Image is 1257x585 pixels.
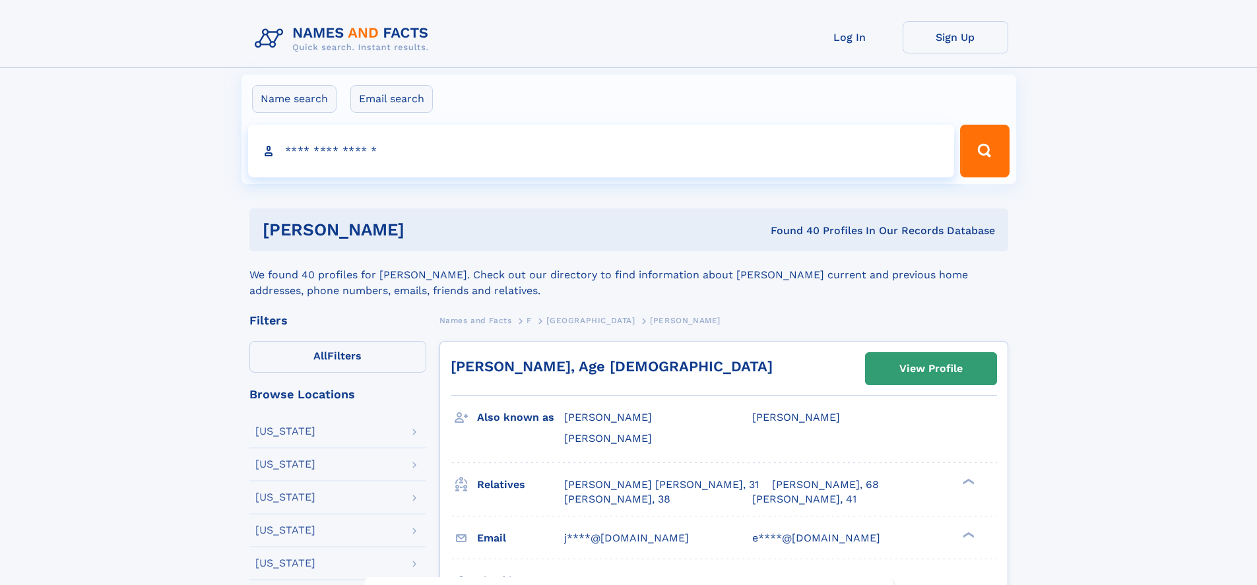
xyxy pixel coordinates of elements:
span: F [527,316,532,325]
span: [PERSON_NAME] [564,432,652,445]
a: [PERSON_NAME], 38 [564,492,670,507]
label: Name search [252,85,337,113]
div: [US_STATE] [255,558,315,569]
span: [GEOGRAPHIC_DATA] [546,316,635,325]
div: [US_STATE] [255,459,315,470]
a: Sign Up [903,21,1008,53]
a: [PERSON_NAME], Age [DEMOGRAPHIC_DATA] [451,358,773,375]
span: [PERSON_NAME] [564,411,652,423]
div: View Profile [899,354,963,384]
a: View Profile [866,353,996,385]
h1: [PERSON_NAME] [263,222,588,238]
div: Found 40 Profiles In Our Records Database [587,224,995,238]
a: Log In [797,21,903,53]
a: F [527,312,532,328]
a: [PERSON_NAME] [PERSON_NAME], 31 [564,477,759,492]
a: Names and Facts [439,312,512,328]
div: Filters [249,315,426,326]
div: ❯ [959,530,975,539]
h3: Relatives [477,474,564,496]
div: Browse Locations [249,388,426,400]
a: [PERSON_NAME], 68 [772,477,879,492]
div: We found 40 profiles for [PERSON_NAME]. Check out our directory to find information about [PERSON... [249,251,1008,299]
img: Logo Names and Facts [249,21,439,57]
h3: Also known as [477,406,564,429]
label: Filters [249,341,426,373]
div: ❯ [959,477,975,485]
span: All [313,350,327,362]
h3: Email [477,527,564,549]
a: [GEOGRAPHIC_DATA] [546,312,635,328]
div: [US_STATE] [255,426,315,437]
button: Search Button [960,125,1009,177]
div: [US_STATE] [255,492,315,503]
span: [PERSON_NAME] [650,316,721,325]
div: [US_STATE] [255,525,315,536]
a: [PERSON_NAME], 41 [752,492,856,507]
span: [PERSON_NAME] [752,411,840,423]
label: Email search [350,85,433,113]
input: search input [248,125,955,177]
